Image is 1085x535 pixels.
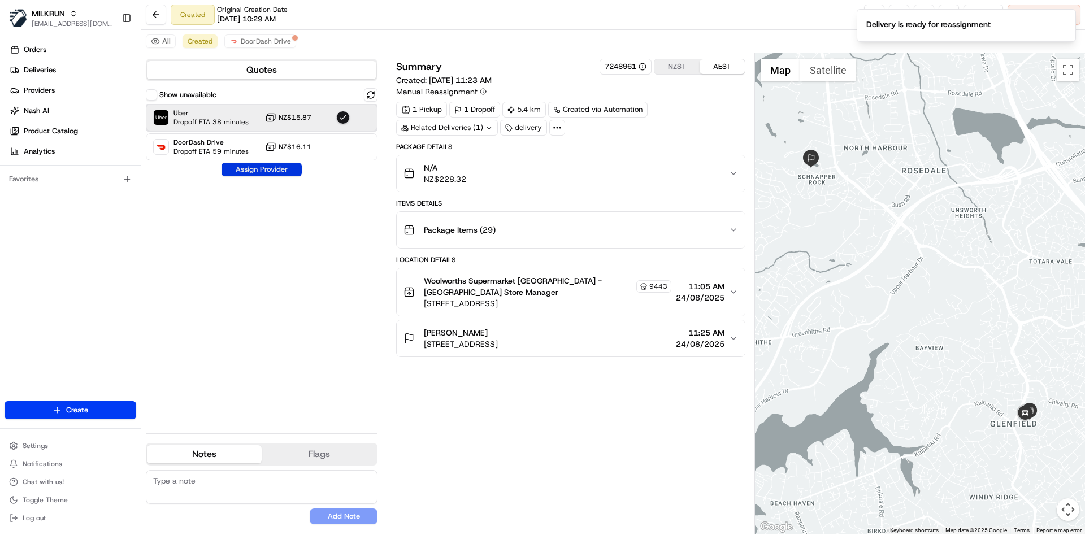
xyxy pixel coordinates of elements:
[676,327,724,338] span: 11:25 AM
[5,170,136,188] div: Favorites
[5,81,141,99] a: Providers
[265,141,311,153] button: NZ$16.11
[1014,527,1030,533] a: Terms (opens in new tab)
[146,34,176,48] button: All
[449,102,500,118] div: 1 Dropoff
[23,441,48,450] span: Settings
[217,14,276,24] span: [DATE] 10:29 AM
[605,62,646,72] button: 7248961
[424,327,488,338] span: [PERSON_NAME]
[1057,59,1079,81] button: Toggle fullscreen view
[32,8,65,19] span: MILKRUN
[5,438,136,454] button: Settings
[397,212,744,248] button: Package Items (29)
[147,445,262,463] button: Notes
[649,282,667,291] span: 9443
[5,456,136,472] button: Notifications
[229,37,238,46] img: doordash_logo_v2.png
[800,59,856,81] button: Show satellite imagery
[24,106,49,116] span: Nash AI
[500,120,547,136] div: delivery
[23,514,46,523] span: Log out
[241,37,291,46] span: DoorDash Drive
[1057,498,1079,521] button: Map camera controls
[279,142,311,151] span: NZ$16.11
[5,142,141,160] a: Analytics
[24,146,55,156] span: Analytics
[502,102,546,118] div: 5.4 km
[424,338,498,350] span: [STREET_ADDRESS]
[154,110,168,125] img: Uber
[173,118,249,127] span: Dropoff ETA 38 minutes
[173,138,249,147] span: DoorDash Drive
[396,120,498,136] div: Related Deliveries (1)
[9,9,27,27] img: MILKRUN
[945,527,1007,533] span: Map data ©2025 Google
[802,150,820,168] div: 2
[23,495,68,504] span: Toggle Theme
[188,37,212,46] span: Created
[758,520,795,534] a: Open this area in Google Maps (opens a new window)
[676,338,724,350] span: 24/08/2025
[424,275,633,298] span: Woolworths Supermarket [GEOGRAPHIC_DATA] - [GEOGRAPHIC_DATA] Store Manager
[217,5,288,14] span: Original Creation Date
[396,255,745,264] div: Location Details
[396,86,478,97] span: Manual Reassignment
[700,59,745,74] button: AEST
[279,113,311,122] span: NZ$15.87
[5,474,136,490] button: Chat with us!
[424,162,466,173] span: N/A
[23,477,64,486] span: Chat with us!
[397,155,744,192] button: N/ANZ$228.32
[866,19,991,30] div: Delivery is ready for reassignment
[5,5,117,32] button: MILKRUNMILKRUN[EMAIL_ADDRESS][DOMAIN_NAME]
[654,59,700,74] button: NZST
[396,86,487,97] button: Manual Reassignment
[66,405,88,415] span: Create
[1036,527,1082,533] a: Report a map error
[396,75,492,86] span: Created:
[424,298,671,309] span: [STREET_ADDRESS]
[397,268,744,316] button: Woolworths Supermarket [GEOGRAPHIC_DATA] - [GEOGRAPHIC_DATA] Store Manager9443[STREET_ADDRESS]11:...
[424,173,466,185] span: NZ$228.32
[424,224,496,236] span: Package Items ( 29 )
[890,527,939,534] button: Keyboard shortcuts
[222,163,302,176] button: Assign Provider
[676,292,724,303] span: 24/08/2025
[224,34,296,48] button: DoorDash Drive
[761,59,800,81] button: Show street map
[154,140,168,154] img: DoorDash Drive
[265,112,311,123] button: NZ$15.87
[5,492,136,508] button: Toggle Theme
[24,45,46,55] span: Orders
[396,142,745,151] div: Package Details
[5,102,141,120] a: Nash AI
[548,102,648,118] a: Created via Automation
[23,459,62,468] span: Notifications
[173,147,249,156] span: Dropoff ETA 59 minutes
[1014,402,1036,425] div: 1
[5,61,141,79] a: Deliveries
[159,90,216,100] label: Show unavailable
[173,108,249,118] span: Uber
[5,122,141,140] a: Product Catalog
[5,510,136,526] button: Log out
[396,102,447,118] div: 1 Pickup
[5,401,136,419] button: Create
[396,62,442,72] h3: Summary
[5,41,141,59] a: Orders
[24,85,55,95] span: Providers
[24,126,78,136] span: Product Catalog
[429,75,492,85] span: [DATE] 11:23 AM
[32,19,112,28] button: [EMAIL_ADDRESS][DOMAIN_NAME]
[262,445,376,463] button: Flags
[396,199,745,208] div: Items Details
[147,61,376,79] button: Quotes
[758,520,795,534] img: Google
[24,65,56,75] span: Deliveries
[183,34,218,48] button: Created
[676,281,724,292] span: 11:05 AM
